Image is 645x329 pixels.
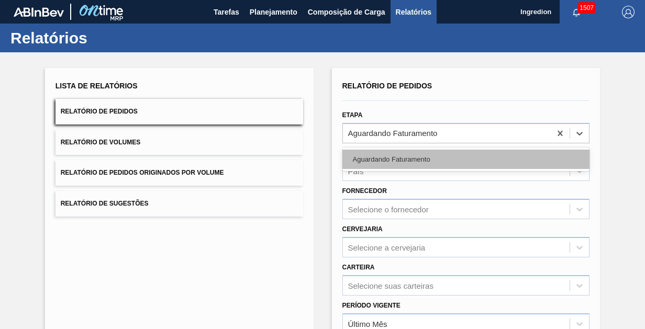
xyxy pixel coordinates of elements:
[342,225,383,233] label: Cervejaria
[348,205,429,214] div: Selecione o fornecedor
[55,99,303,124] button: Relatório de Pedidos
[61,200,149,207] span: Relatório de Sugestões
[214,6,239,18] span: Tarefas
[342,150,590,169] div: Aguardando Faturamento
[348,281,433,290] div: Selecione suas carteiras
[308,6,385,18] span: Composição de Carga
[622,6,635,18] img: Logout
[10,32,196,44] h1: Relatórios
[61,139,140,146] span: Relatório de Volumes
[348,167,364,176] div: País
[577,2,596,14] span: 1507
[61,108,138,115] span: Relatório de Pedidos
[14,7,64,17] img: TNhmsLtSVTkK8tSr43FrP2fwEKptu5GPRR3wAAAABJRU5ErkJggg==
[342,82,432,90] span: Relatório de Pedidos
[250,6,297,18] span: Planejamento
[342,187,387,195] label: Fornecedor
[55,191,303,217] button: Relatório de Sugestões
[560,5,593,19] button: Notificações
[396,6,431,18] span: Relatórios
[342,302,401,309] label: Período Vigente
[55,82,138,90] span: Lista de Relatórios
[348,319,387,328] div: Último Mês
[55,160,303,186] button: Relatório de Pedidos Originados por Volume
[55,130,303,155] button: Relatório de Volumes
[342,264,375,271] label: Carteira
[342,111,363,119] label: Etapa
[61,169,224,176] span: Relatório de Pedidos Originados por Volume
[348,243,426,252] div: Selecione a cervejaria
